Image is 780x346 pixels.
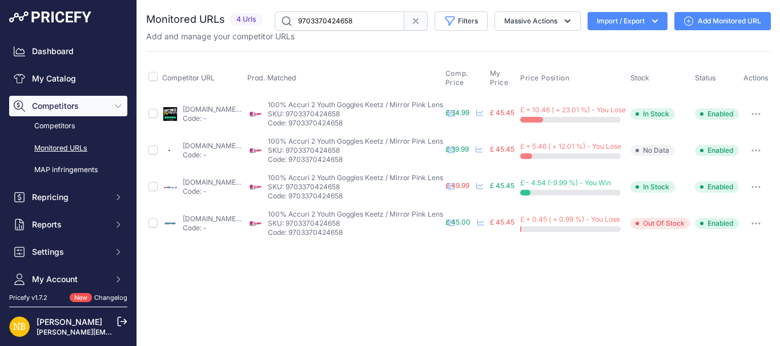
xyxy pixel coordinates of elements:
span: 100% Accuri 2 Youth Goggles Keetz / Mirror Pink Lens [268,210,443,218]
button: Comp. Price [445,69,485,87]
span: £ 39.99 [445,145,469,153]
span: No Data [630,145,675,156]
span: £ + 0.45 ( + 0.99 %) - You Lose [520,215,620,223]
button: Filters [435,11,488,31]
p: Add and manage your competitor URLs [146,31,295,42]
span: 4 Urls [230,13,263,26]
span: Status [695,74,716,82]
span: £ + 10.46 ( + 23.01 %) - You Lose [520,105,626,114]
span: £ 49.99 [445,181,469,190]
button: Import / Export [588,12,668,30]
input: Search [275,11,404,31]
button: Reports [9,214,127,235]
a: MAP infringements [9,160,127,180]
p: Code: - [183,114,243,123]
span: In Stock [630,108,675,120]
span: My Account [32,274,107,285]
span: Enabled [695,108,739,120]
p: SKU: 9703370424658 [268,219,443,228]
div: Pricefy v1.7.2 [9,293,47,303]
span: Stock [630,74,649,82]
span: Actions [743,74,769,82]
span: Repricing [32,192,107,203]
span: £ 45.45 [490,145,514,153]
a: Competitors [9,116,127,136]
button: Massive Actions [494,11,581,31]
span: Competitor URL [162,74,215,82]
p: SKU: 9703370424658 [268,109,443,119]
a: [DOMAIN_NAME][URL] [183,178,256,186]
button: My Account [9,269,127,290]
span: Enabled [695,181,739,193]
span: Out Of Stock [630,218,690,229]
a: [PERSON_NAME][EMAIL_ADDRESS][DOMAIN_NAME] [37,328,212,336]
span: Enabled [695,218,739,229]
a: Dashboard [9,41,127,62]
p: Code: - [183,223,243,233]
p: SKU: 9703370424658 [268,146,443,155]
a: [PERSON_NAME] [37,317,102,327]
button: Repricing [9,187,127,207]
p: SKU: 9703370424658 [268,182,443,192]
span: £ + 5.46 ( + 12.01 %) - You Lose [520,142,621,150]
span: £ 45.45 [490,218,514,226]
button: My Price [490,69,516,87]
span: Comp. Price [445,69,483,87]
p: Code: - [183,187,243,196]
a: [DOMAIN_NAME][URL] [183,141,256,150]
a: [DOMAIN_NAME][URL] [183,214,256,223]
p: Code: 9703370424658 [268,119,443,128]
span: Price Position [520,74,569,83]
a: Changelog [94,294,127,302]
span: £ 45.45 [490,108,514,117]
span: Enabled [695,145,739,156]
span: Settings [32,246,107,258]
h2: Monitored URLs [146,11,225,27]
span: £ 45.45 [490,181,514,190]
button: Settings [9,242,127,262]
p: Code: - [183,150,243,160]
span: 100% Accuri 2 Youth Goggles Keetz / Mirror Pink Lens [268,137,443,145]
img: Pricefy Logo [9,11,91,23]
span: £ - 4.54 (-9.99 %) - You Win [520,178,611,187]
button: Competitors [9,96,127,116]
span: 100% Accuri 2 Youth Goggles Keetz / Mirror Pink Lens [268,100,443,109]
button: Price Position [520,74,572,83]
a: My Catalog [9,68,127,89]
span: £ 45.00 [445,218,471,226]
p: Code: 9703370424658 [268,192,443,201]
a: [DOMAIN_NAME][URL] [183,105,256,113]
span: £ 34.99 [445,108,469,117]
p: Code: 9703370424658 [268,228,443,237]
span: Reports [32,219,107,230]
span: Competitors [32,100,107,112]
span: New [70,293,92,303]
a: Add Monitored URL [674,12,771,30]
a: Monitored URLs [9,139,127,158]
span: Prod. Matched [247,74,296,82]
span: My Price [490,69,513,87]
span: 100% Accuri 2 Youth Goggles Keetz / Mirror Pink Lens [268,173,443,182]
p: Code: 9703370424658 [268,155,443,164]
span: In Stock [630,181,675,193]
